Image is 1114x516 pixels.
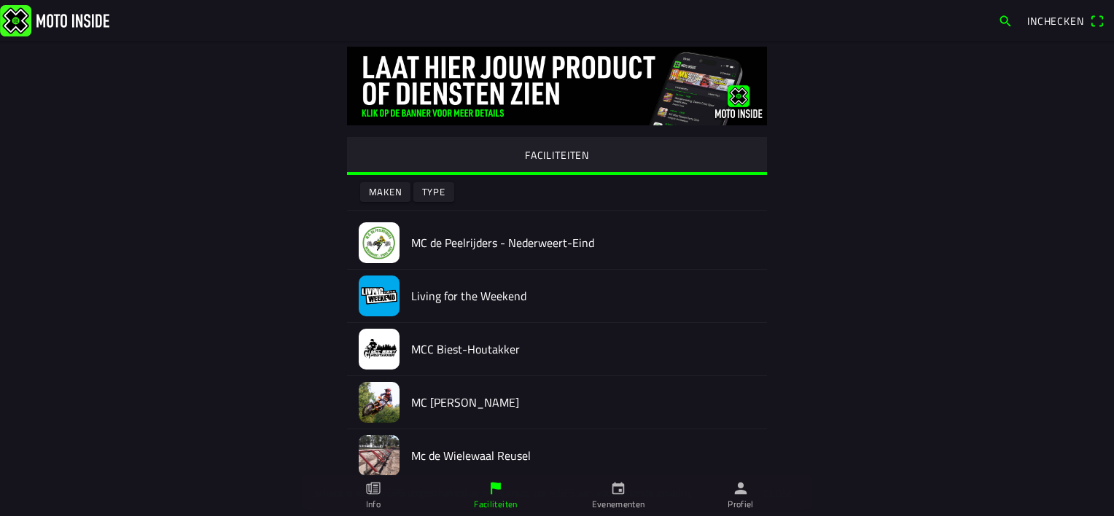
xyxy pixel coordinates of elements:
[347,47,767,125] img: gq2TelBLMmpi4fWFHNg00ygdNTGbkoIX0dQjbKR7.jpg
[411,236,755,250] h2: MC de Peelrijders - Nederweert-Eind
[413,182,454,202] ion-button: Type
[411,396,755,410] h2: MC [PERSON_NAME]
[359,435,400,476] img: YWMvcvOLWY37agttpRZJaAs8ZAiLaNCKac4Ftzsi.jpeg
[1027,13,1084,28] span: Inchecken
[991,8,1020,33] a: search
[359,275,400,316] img: iSUQscf9i1joESlnIyEiMfogXz7Bc5tjPeDLpnIM.jpeg
[1020,8,1111,33] a: Incheckenqr scanner
[359,222,400,263] img: aAdPnaJ0eM91CyR0W3EJwaucQemX36SUl3ujApoD.jpeg
[411,449,755,463] h2: Mc de Wielewaal Reusel
[369,187,402,197] ion-text: Maken
[359,329,400,370] img: blYthksgOceLkNu2ej2JKmd89r2Pk2JqgKxchyE3.jpg
[347,137,767,175] ion-segment-button: FACILITEITEN
[411,343,755,356] h2: MCC Biest-Houtakker
[359,382,400,423] img: OVnFQxerog5cC59gt7GlBiORcCq4WNUAybko3va6.jpeg
[411,289,755,303] h2: Living for the Weekend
